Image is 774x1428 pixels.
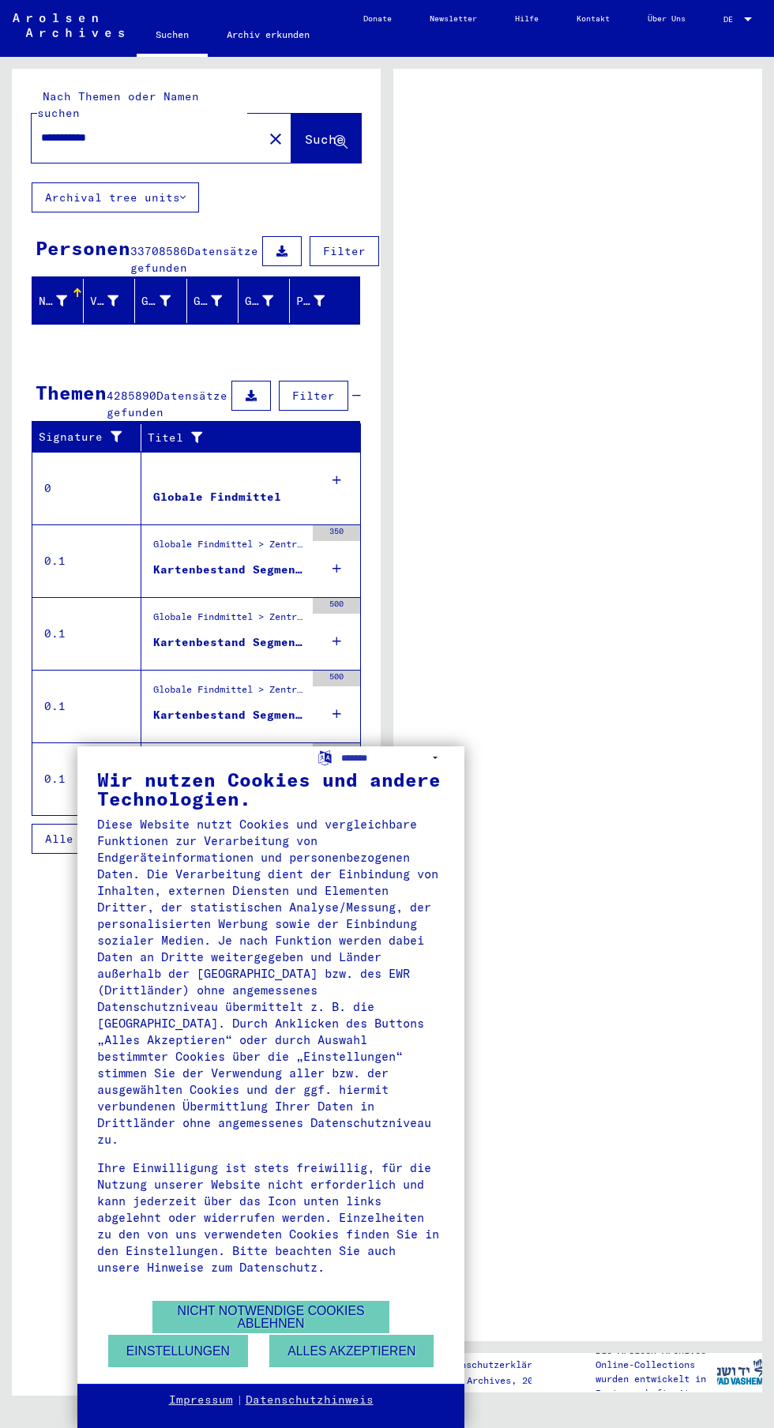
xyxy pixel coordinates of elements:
[108,1335,248,1367] button: Einstellungen
[97,1159,445,1276] div: Ihre Einwilligung ist stets freiwillig, für die Nutzung unserer Website nicht erforderlich und ka...
[269,1335,434,1367] button: Alles akzeptieren
[97,770,445,808] div: Wir nutzen Cookies und andere Technologien.
[97,816,445,1148] div: Diese Website nutzt Cookies und vergleichbare Funktionen zur Verarbeitung von Endgeräteinformatio...
[169,1392,233,1408] a: Impressum
[246,1392,374,1408] a: Datenschutzhinweis
[317,749,333,764] label: Sprache auswählen
[341,746,445,769] select: Sprache auswählen
[152,1301,389,1333] button: Nicht notwendige Cookies ablehnen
